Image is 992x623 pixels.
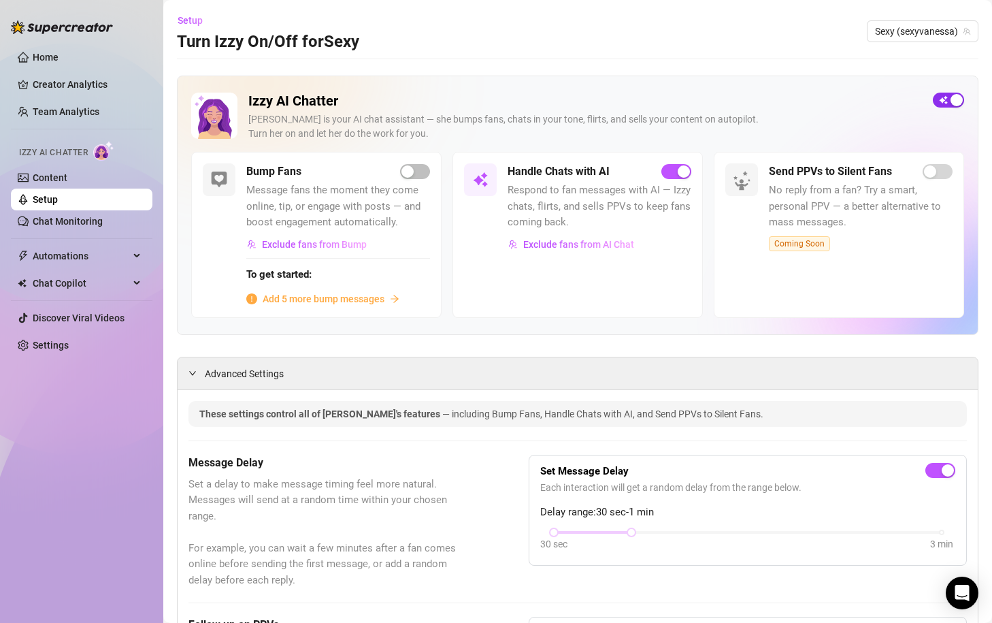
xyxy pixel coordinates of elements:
h5: Send PPVs to Silent Fans [769,163,892,180]
span: Each interaction will get a random delay from the range below. [540,480,955,495]
a: Settings [33,340,69,351]
span: Add 5 more bump messages [263,291,384,306]
span: Advanced Settings [205,366,284,381]
h2: Izzy AI Chatter [248,93,922,110]
img: svg%3e [211,172,227,188]
span: expanded [188,369,197,377]
a: Setup [33,194,58,205]
h5: Handle Chats with AI [508,163,610,180]
a: Discover Viral Videos [33,313,125,323]
a: Creator Analytics [33,74,142,95]
img: silent-fans-ppv-o-N6Mmdf.svg [733,171,755,193]
strong: Set Message Delay [540,465,629,477]
span: Set a delay to make message timing feel more natural. Messages will send at a random time within ... [188,477,461,589]
span: Respond to fan messages with AI — Izzy chats, flirts, and sells PPVs to keep fans coming back. [508,182,691,231]
span: — including Bump Fans, Handle Chats with AI, and Send PPVs to Silent Fans. [442,409,763,419]
img: AI Chatter [93,141,114,161]
a: Team Analytics [33,106,99,117]
button: Exclude fans from AI Chat [508,234,635,255]
a: Home [33,52,59,63]
button: Setup [177,10,214,31]
span: Sexy (sexyvanessa) [875,21,970,42]
div: [PERSON_NAME] is your AI chat assistant — she bumps fans, chats in your tone, flirts, and sells y... [248,112,922,141]
div: 30 sec [540,537,567,552]
strong: To get started: [246,268,312,281]
span: thunderbolt [18,251,29,261]
div: 3 min [930,537,953,552]
span: arrow-right [390,294,399,304]
span: Delay range: 30 sec - 1 min [540,505,955,521]
span: These settings control all of [PERSON_NAME]'s features [199,409,442,419]
img: svg%3e [508,240,518,249]
div: expanded [188,366,205,381]
span: Message fans the moment they come online, tip, or engage with posts — and boost engagement automa... [246,182,430,231]
span: Coming Soon [769,236,830,251]
span: No reply from a fan? Try a smart, personal PPV — a better alternative to mass messages. [769,182,953,231]
div: Open Intercom Messenger [946,577,978,609]
span: Automations [33,245,129,267]
h5: Message Delay [188,455,461,471]
img: Izzy AI Chatter [191,93,237,139]
span: Exclude fans from AI Chat [523,239,634,250]
img: Chat Copilot [18,278,27,288]
a: Chat Monitoring [33,216,103,227]
h3: Turn Izzy On/Off for Sexy [177,31,359,53]
a: Content [33,172,67,183]
h5: Bump Fans [246,163,301,180]
img: svg%3e [472,172,489,188]
span: Chat Copilot [33,272,129,294]
span: info-circle [246,293,257,304]
span: Setup [178,15,203,26]
button: Exclude fans from Bump [246,234,367,255]
img: logo-BBDzfeDw.svg [11,20,113,34]
span: Izzy AI Chatter [19,146,88,159]
img: svg%3e [247,240,257,249]
span: team [963,27,971,35]
span: Exclude fans from Bump [262,239,367,250]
